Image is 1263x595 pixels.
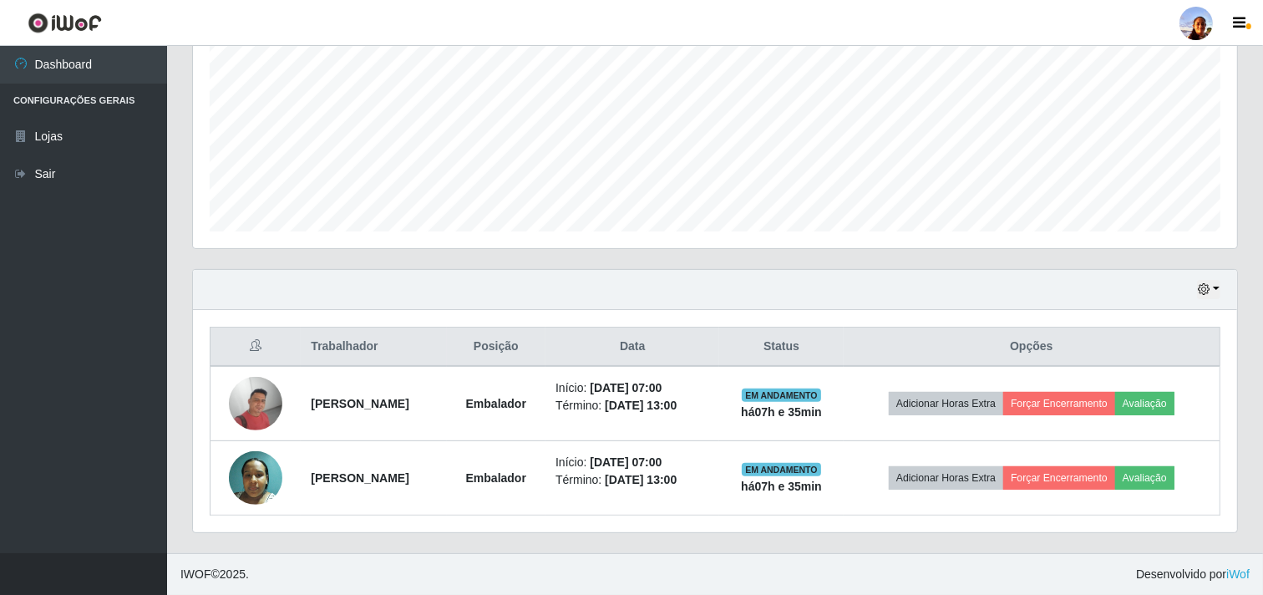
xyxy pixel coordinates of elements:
[555,454,709,471] li: Início:
[742,389,821,402] span: EM ANDAMENTO
[590,455,662,469] time: [DATE] 07:00
[180,566,249,583] span: © 2025 .
[180,567,211,581] span: IWOF
[229,451,282,505] img: 1705012205933.jpeg
[1003,392,1115,415] button: Forçar Encerramento
[301,328,446,367] th: Trabalhador
[1226,567,1250,581] a: iWof
[741,480,822,493] strong: há 07 h e 35 min
[555,397,709,414] li: Término:
[555,471,709,489] li: Término:
[466,471,526,485] strong: Embalador
[741,405,822,419] strong: há 07 h e 35 min
[447,328,546,367] th: Posição
[742,463,821,476] span: EM ANDAMENTO
[311,397,408,410] strong: [PERSON_NAME]
[229,377,282,430] img: 1710898857944.jpeg
[719,328,843,367] th: Status
[844,328,1220,367] th: Opções
[590,381,662,394] time: [DATE] 07:00
[311,471,408,485] strong: [PERSON_NAME]
[605,399,677,412] time: [DATE] 13:00
[889,466,1003,490] button: Adicionar Horas Extra
[1115,466,1174,490] button: Avaliação
[545,328,719,367] th: Data
[28,13,102,33] img: CoreUI Logo
[1136,566,1250,583] span: Desenvolvido por
[555,379,709,397] li: Início:
[466,397,526,410] strong: Embalador
[889,392,1003,415] button: Adicionar Horas Extra
[1115,392,1174,415] button: Avaliação
[605,473,677,486] time: [DATE] 13:00
[1003,466,1115,490] button: Forçar Encerramento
